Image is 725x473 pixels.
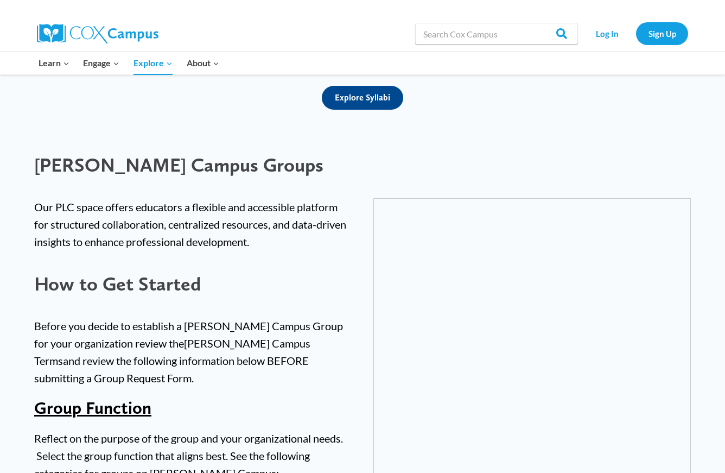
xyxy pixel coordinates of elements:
[126,52,180,74] button: Child menu of Explore
[77,52,127,74] button: Child menu of Engage
[34,153,691,176] h2: [PERSON_NAME] Campus Groups
[583,22,631,45] a: Log In
[180,52,226,74] button: Child menu of About
[415,23,578,45] input: Search Cox Campus
[34,198,352,250] p: Our PLC space offers educators a flexible and accessible platform for structured collaboration, c...
[335,92,390,103] span: Explore Syllabi
[34,272,201,295] span: How to Get Started
[583,22,688,45] nav: Secondary Navigation
[34,317,352,387] p: Before you decide to establish a [PERSON_NAME] Campus Group for your organization review the and ...
[31,52,226,74] nav: Primary Navigation
[636,22,688,45] a: Sign Up
[322,86,403,110] a: Explore Syllabi
[34,397,151,418] span: Group Function
[37,24,158,43] img: Cox Campus
[31,52,77,74] button: Child menu of Learn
